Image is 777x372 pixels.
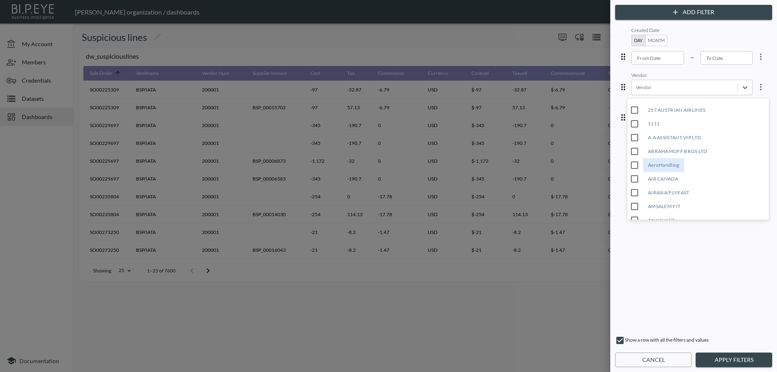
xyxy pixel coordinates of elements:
button: Month [645,35,667,46]
button: Day [631,35,645,46]
div: AMSALEM FIT [643,200,685,213]
input: YYYY-MM-DD [631,51,684,65]
span: ABRAHAMOFF BROS LTD [627,140,775,160]
div: 1111 [643,117,664,131]
div: AeroHandling [643,158,684,172]
span: Amsalem Uk [627,208,775,229]
span: AIR CANADA [627,167,775,187]
span: A.A ASSISTANT VIP LTD [627,126,775,146]
div: AIR CANADA [643,172,683,186]
button: more [753,49,769,65]
span: 1111 [627,112,775,132]
div: ABRAHAMOFF BROS LTD [643,145,712,158]
div: A.A ASSISTANT VIP LTD [643,131,706,145]
button: more [753,79,769,95]
span: AeroHandling [627,153,775,174]
div: Vendor [631,72,753,80]
div: Amsalem Uk [643,213,680,227]
span: AIRASIA/FLYEAST [627,181,775,201]
button: Add Filter [615,5,772,20]
p: – [690,52,694,62]
span: AMSALEM FIT [627,195,775,215]
div: Created Date [631,27,753,35]
button: Cancel [615,353,692,368]
span: 257 AUSTRIAN AIRLINES [627,98,775,119]
div: 257 AUSTRIAN AIRLINES [643,103,710,117]
button: Apply Filters [696,353,772,368]
div: AIRASIA/FLYEAST [643,186,694,200]
div: Show a row with all the filters and values [615,336,772,349]
input: YYYY-MM-DD [701,51,753,65]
